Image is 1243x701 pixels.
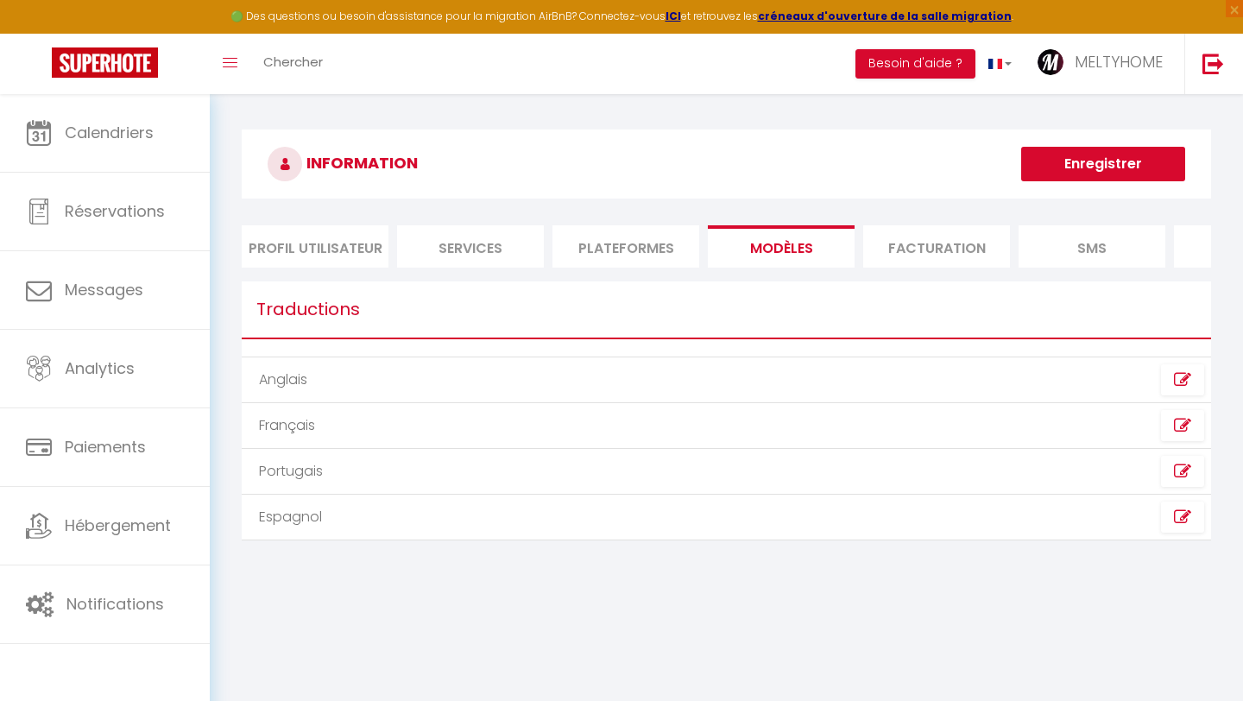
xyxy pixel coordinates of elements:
[242,403,726,449] td: Français
[65,279,143,300] span: Messages
[52,47,158,78] img: Super Booking
[758,9,1012,23] a: créneaux d'ouverture de la salle migration
[855,49,975,79] button: Besoin d'aide ?
[65,122,154,143] span: Calendriers
[263,53,323,71] span: Chercher
[250,34,336,94] a: Chercher
[242,495,726,540] td: Espagnol
[1075,51,1163,73] span: MELTYHOME
[708,225,855,268] li: MODÈLES
[552,225,699,268] li: Plateformes
[65,200,165,222] span: Réservations
[242,225,388,268] li: Profil Utilisateur
[242,281,1211,339] h1: Traductions
[1025,34,1184,94] a: ... MELTYHOME
[1202,53,1224,74] img: logout
[65,357,135,379] span: Analytics
[1038,49,1063,75] img: ...
[1021,147,1185,181] button: Enregistrer
[242,449,726,495] td: Portugais
[397,225,544,268] li: Services
[242,129,1211,199] h3: INFORMATION
[242,357,726,403] td: Anglais
[66,593,164,615] span: Notifications
[65,436,146,458] span: Paiements
[65,515,171,536] span: Hébergement
[666,9,681,23] a: ICI
[863,225,1010,268] li: Facturation
[14,7,66,59] button: Ouvrir le widget de chat LiveChat
[1019,225,1165,268] li: SMS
